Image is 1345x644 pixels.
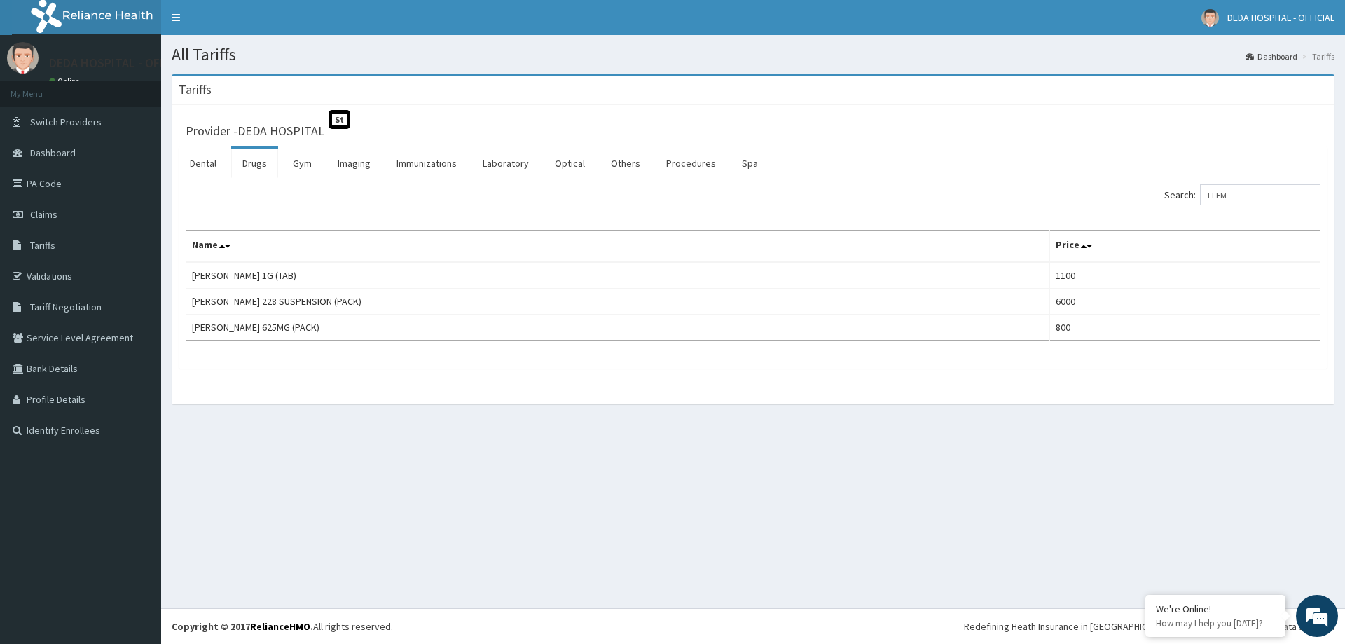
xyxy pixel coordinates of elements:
[1200,184,1320,205] input: Search:
[1050,231,1320,263] th: Price
[30,301,102,313] span: Tariff Negotiation
[964,619,1334,633] div: Redefining Heath Insurance in [GEOGRAPHIC_DATA] using Telemedicine and Data Science!
[186,289,1050,315] td: [PERSON_NAME] 228 SUSPENSION (PACK)
[179,83,212,96] h3: Tariffs
[7,383,267,432] textarea: Type your message and hit 'Enter'
[385,149,468,178] a: Immunizations
[600,149,651,178] a: Others
[186,262,1050,289] td: [PERSON_NAME] 1G (TAB)
[326,149,382,178] a: Imaging
[230,7,263,41] div: Minimize live chat window
[186,315,1050,341] td: [PERSON_NAME] 625MG (PACK)
[1164,184,1320,205] label: Search:
[186,125,324,137] h3: Provider - DEDA HOSPITAL
[73,78,235,97] div: Chat with us now
[1050,315,1320,341] td: 800
[1156,603,1275,615] div: We're Online!
[544,149,596,178] a: Optical
[172,620,313,633] strong: Copyright © 2017 .
[1246,50,1297,62] a: Dashboard
[49,57,193,69] p: DEDA HOSPITAL - OFFICIAL
[30,146,76,159] span: Dashboard
[250,620,310,633] a: RelianceHMO
[30,239,55,252] span: Tariffs
[7,42,39,74] img: User Image
[172,46,1334,64] h1: All Tariffs
[1050,262,1320,289] td: 1100
[231,149,278,178] a: Drugs
[26,70,57,105] img: d_794563401_company_1708531726252_794563401
[179,149,228,178] a: Dental
[1299,50,1334,62] li: Tariffs
[329,110,350,129] span: St
[282,149,323,178] a: Gym
[49,76,83,86] a: Online
[161,608,1345,644] footer: All rights reserved.
[655,149,727,178] a: Procedures
[30,208,57,221] span: Claims
[1227,11,1334,24] span: DEDA HOSPITAL - OFFICIAL
[1201,9,1219,27] img: User Image
[1050,289,1320,315] td: 6000
[1156,617,1275,629] p: How may I help you today?
[186,231,1050,263] th: Name
[471,149,540,178] a: Laboratory
[731,149,769,178] a: Spa
[81,177,193,318] span: We're online!
[30,116,102,128] span: Switch Providers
